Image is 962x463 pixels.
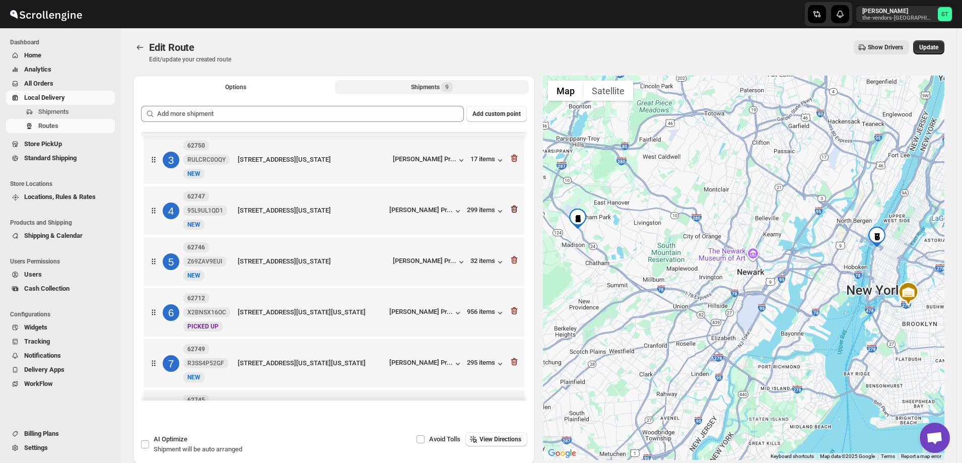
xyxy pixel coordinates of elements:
[901,453,941,459] a: Report a map error
[467,359,505,369] button: 295 items
[6,320,115,335] button: Widgets
[24,232,83,239] span: Shipping & Calendar
[24,285,70,292] span: Cash Collection
[163,253,179,270] div: 5
[467,308,505,318] button: 956 items
[24,366,64,373] span: Delivery Apps
[238,256,389,267] div: [STREET_ADDRESS][US_STATE]
[187,142,205,149] b: 62750
[10,219,116,227] span: Products and Shipping
[144,136,524,184] div: 362750RULCRC0OQYNewNEW[STREET_ADDRESS][US_STATE][PERSON_NAME] Pr...17 items
[24,140,62,148] span: Store PickUp
[429,435,460,443] span: Avoid Tolls
[6,48,115,62] button: Home
[479,435,521,443] span: View Directions
[187,156,226,164] span: RULCRC0OQY
[6,77,115,91] button: All Orders
[187,257,222,266] span: Z69ZAV9EUI
[470,155,505,165] button: 17 items
[335,80,529,94] button: Selected Shipments
[913,40,944,54] button: Update
[187,359,224,367] span: R3SS4P52GF
[24,352,61,359] span: Notifications
[393,257,466,267] button: [PERSON_NAME] Pr...
[187,244,205,251] b: 62746
[24,94,65,101] span: Local Delivery
[238,307,385,317] div: [STREET_ADDRESS][US_STATE][US_STATE]
[6,105,115,119] button: Shipments
[149,55,231,63] p: Edit/update your created route
[545,447,579,460] img: Google
[6,363,115,377] button: Delivery Apps
[920,423,950,453] a: Open chat
[6,377,115,391] button: WorkFlow
[467,206,505,216] button: 299 items
[6,335,115,349] button: Tracking
[187,308,226,316] span: X2BNSX16OC
[393,257,456,264] div: [PERSON_NAME] Pr...
[472,110,521,118] span: Add custom point
[389,206,453,214] div: [PERSON_NAME] Pr...
[24,271,42,278] span: Users
[466,106,527,122] button: Add custom point
[854,40,909,54] button: Show Drivers
[393,155,456,163] div: [PERSON_NAME] Pr...
[187,323,219,330] span: PICKED UP
[133,98,535,405] div: Selected Shipments
[144,288,524,337] div: 662712X2BNSX16OCNewPICKED UP[STREET_ADDRESS][US_STATE][US_STATE][PERSON_NAME] Pr...956 items
[545,447,579,460] a: Open this area in Google Maps (opens a new window)
[187,170,200,177] span: NEW
[465,432,527,446] button: View Directions
[411,82,453,92] div: Shipments
[6,349,115,363] button: Notifications
[225,83,246,91] span: Options
[10,257,116,266] span: Users Permissions
[548,81,583,101] button: Show street map
[389,308,453,315] div: [PERSON_NAME] Pr...
[157,106,464,122] input: Add more shipment
[154,445,242,453] span: Shipment will be auto arranged
[10,38,116,46] span: Dashboard
[6,190,115,204] button: Locations, Rules & Rates
[163,152,179,168] div: 3
[820,453,875,459] span: Map data ©2025 Google
[187,374,200,381] span: NEW
[144,186,524,235] div: 46274795L9UL1QD1NewNEW[STREET_ADDRESS][US_STATE][PERSON_NAME] Pr...299 items
[133,40,147,54] button: Routes
[393,155,466,165] button: [PERSON_NAME] Pr...
[771,453,814,460] button: Keyboard shortcuts
[187,396,205,404] b: 62745
[938,7,952,21] span: Simcha Trieger
[919,43,938,51] span: Update
[470,257,505,267] button: 32 items
[583,81,633,101] button: Show satellite imagery
[941,11,948,18] text: ST
[187,221,200,228] span: NEW
[6,441,115,455] button: Settings
[149,41,194,53] span: Edit Route
[389,308,463,318] button: [PERSON_NAME] Pr...
[862,7,934,15] p: [PERSON_NAME]
[10,310,116,318] span: Configurations
[24,430,59,437] span: Billing Plans
[8,2,84,27] img: ScrollEngine
[919,428,939,448] button: Map camera controls
[38,108,69,115] span: Shipments
[187,272,200,279] span: NEW
[24,80,53,87] span: All Orders
[6,427,115,441] button: Billing Plans
[6,119,115,133] button: Routes
[6,268,115,282] button: Users
[24,65,51,73] span: Analytics
[24,380,53,387] span: WorkFlow
[163,203,179,219] div: 4
[10,180,116,188] span: Store Locations
[868,43,903,51] span: Show Drivers
[24,444,48,451] span: Settings
[154,435,187,443] span: AI Optimize
[24,323,47,331] span: Widgets
[445,83,449,91] span: 9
